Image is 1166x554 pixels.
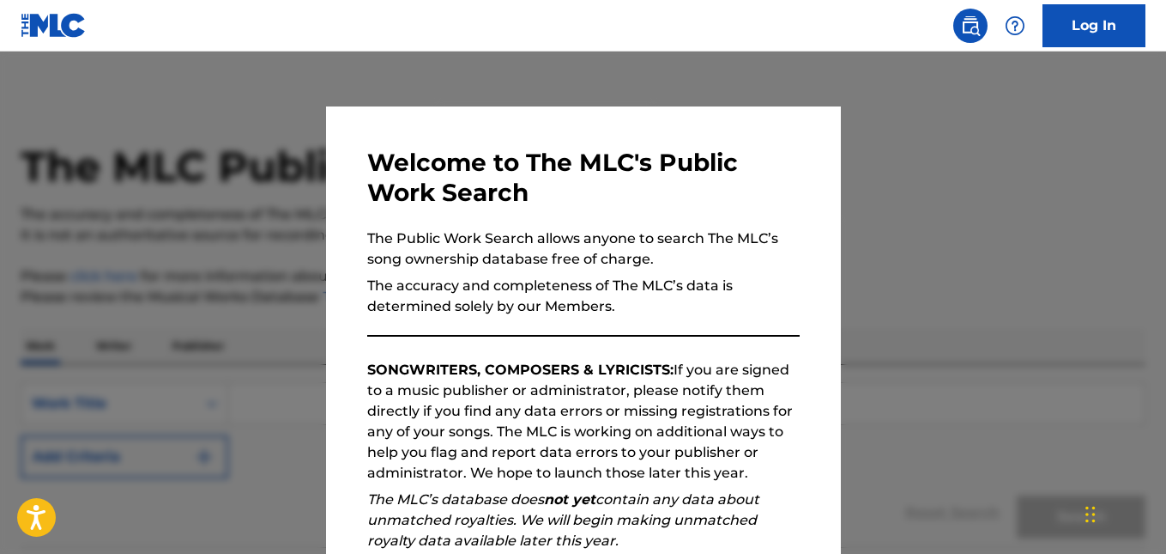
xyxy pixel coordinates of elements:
[544,491,595,508] strong: not yet
[367,491,759,549] em: The MLC’s database does contain any data about unmatched royalties. We will begin making unmatche...
[953,9,988,43] a: Public Search
[367,228,800,270] p: The Public Work Search allows anyone to search The MLC’s song ownership database free of charge.
[367,360,800,484] p: If you are signed to a music publisher or administrator, please notify them directly if you find ...
[1085,489,1096,540] div: Arrastrar
[367,276,800,317] p: The accuracy and completeness of The MLC’s data is determined solely by our Members.
[1080,472,1166,554] div: Widget de chat
[960,15,981,36] img: search
[1042,4,1145,47] a: Log In
[998,9,1032,43] div: Help
[1005,15,1025,36] img: help
[1080,472,1166,554] iframe: Chat Widget
[367,148,800,208] h3: Welcome to The MLC's Public Work Search
[21,13,87,38] img: MLC Logo
[367,362,674,378] strong: SONGWRITERS, COMPOSERS & LYRICISTS:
